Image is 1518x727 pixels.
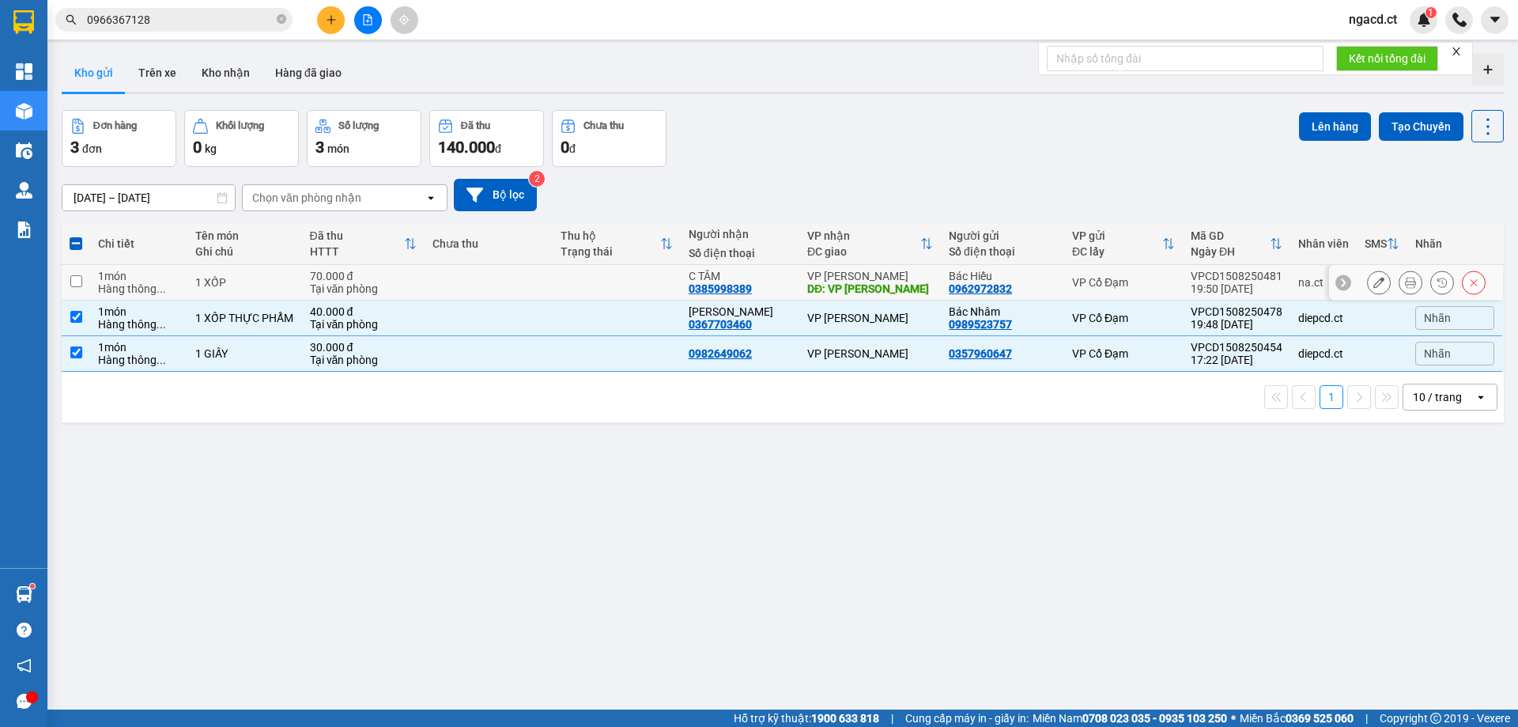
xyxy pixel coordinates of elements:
[1488,13,1502,27] span: caret-down
[398,14,410,25] span: aim
[195,276,293,289] div: 1 XỐP
[429,110,544,167] button: Đã thu140.000đ
[17,694,32,709] span: message
[17,623,32,638] span: question-circle
[1240,710,1354,727] span: Miền Bắc
[1451,46,1462,57] span: close
[1367,271,1391,294] div: Sửa đơn hàng
[949,305,1056,318] div: Bác Nhâm
[1299,112,1371,141] button: Lên hàng
[310,270,417,282] div: 70.000 đ
[126,54,189,92] button: Trên xe
[277,14,286,24] span: close-circle
[689,318,752,331] div: 0367703460
[949,282,1012,295] div: 0962972832
[807,347,933,360] div: VP [PERSON_NAME]
[1191,354,1282,366] div: 17:22 [DATE]
[1417,13,1431,27] img: icon-new-feature
[310,282,417,295] div: Tại văn phòng
[552,110,666,167] button: Chưa thu0đ
[432,237,545,250] div: Chưa thu
[16,63,32,80] img: dashboard-icon
[391,6,418,34] button: aim
[495,142,501,155] span: đ
[326,14,337,25] span: plus
[1336,46,1438,71] button: Kết nối tổng đài
[184,110,299,167] button: Khối lượng0kg
[949,270,1056,282] div: Bác Hiếu
[317,6,345,34] button: plus
[13,10,34,34] img: logo-vxr
[1072,229,1162,242] div: VP gửi
[553,223,681,265] th: Toggle SortBy
[561,229,660,242] div: Thu hộ
[17,658,32,673] span: notification
[689,270,791,282] div: C TÂM
[30,584,35,589] sup: 1
[529,171,545,187] sup: 2
[1072,276,1175,289] div: VP Cổ Đạm
[1191,245,1270,258] div: Ngày ĐH
[1191,229,1270,242] div: Mã GD
[1191,270,1282,282] div: VPCD1508250481
[438,138,495,157] span: 140.000
[310,318,417,331] div: Tại văn phòng
[1365,237,1387,250] div: SMS
[905,710,1029,727] span: Cung cấp máy in - giấy in:
[689,282,752,295] div: 0385998389
[98,354,179,366] div: Hàng thông thường
[195,347,293,360] div: 1 GIẤY
[1191,305,1282,318] div: VPCD1508250478
[62,185,235,210] input: Select a date range.
[1349,50,1425,67] span: Kết nối tổng đài
[949,347,1012,360] div: 0357960647
[307,110,421,167] button: Số lượng3món
[82,142,102,155] span: đơn
[16,222,32,238] img: solution-icon
[1033,710,1227,727] span: Miền Nam
[354,6,382,34] button: file-add
[1298,237,1349,250] div: Nhân viên
[891,710,893,727] span: |
[302,223,425,265] th: Toggle SortBy
[1430,713,1441,724] span: copyright
[1379,112,1463,141] button: Tạo Chuyến
[807,282,933,295] div: DĐ: VP Hoàng Liệt
[338,120,379,131] div: Số lượng
[1191,341,1282,354] div: VPCD1508250454
[1415,237,1494,250] div: Nhãn
[1424,312,1451,324] span: Nhãn
[1082,712,1227,725] strong: 0708 023 035 - 0935 103 250
[66,14,77,25] span: search
[1475,391,1487,403] svg: open
[689,228,791,240] div: Người nhận
[689,247,791,259] div: Số điện thoại
[1231,715,1236,721] span: ⚪️
[454,179,537,211] button: Bộ lọc
[807,270,933,282] div: VP [PERSON_NAME]
[98,282,179,295] div: Hàng thông thường
[1286,712,1354,725] strong: 0369 525 060
[1425,7,1437,18] sup: 1
[98,305,179,318] div: 1 món
[327,142,349,155] span: món
[98,341,179,354] div: 1 món
[1072,347,1175,360] div: VP Cổ Đạm
[195,245,293,258] div: Ghi chú
[62,54,126,92] button: Kho gửi
[157,354,166,366] span: ...
[16,586,32,603] img: warehouse-icon
[252,190,361,206] div: Chọn văn phòng nhận
[157,318,166,331] span: ...
[1191,318,1282,331] div: 19:48 [DATE]
[93,120,137,131] div: Đơn hàng
[1298,347,1349,360] div: diepcd.ct
[16,142,32,159] img: warehouse-icon
[1472,54,1504,85] div: Tạo kho hàng mới
[1428,7,1433,18] span: 1
[949,245,1056,258] div: Số điện thoại
[1298,276,1349,289] div: na.ct
[807,312,933,324] div: VP [PERSON_NAME]
[799,223,941,265] th: Toggle SortBy
[1047,46,1324,71] input: Nhập số tổng đài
